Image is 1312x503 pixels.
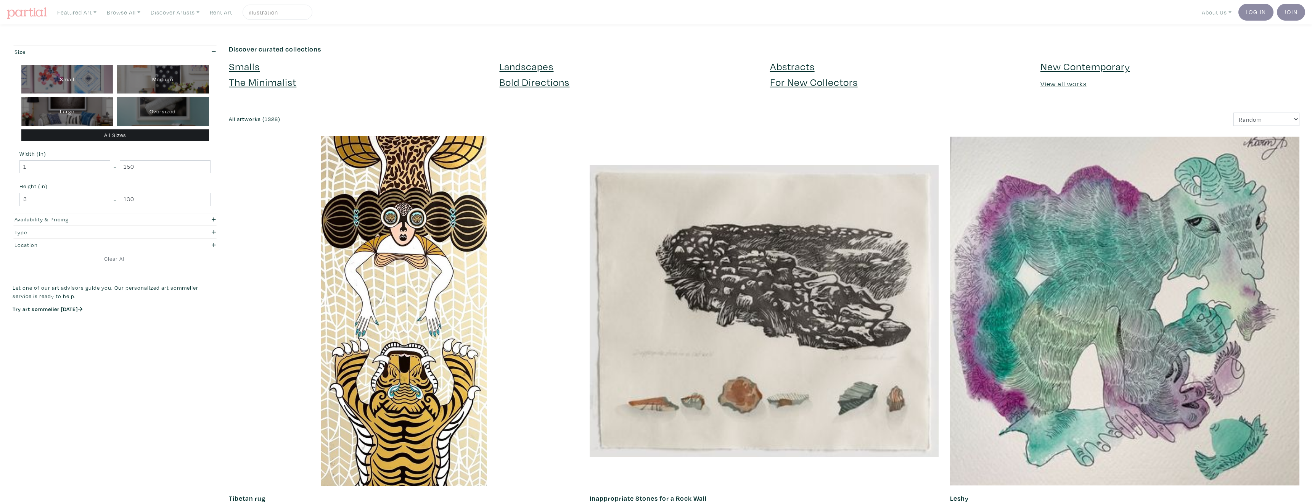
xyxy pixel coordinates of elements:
[13,305,83,313] a: Try art sommelier [DATE]
[147,5,203,20] a: Discover Artists
[21,97,114,126] div: Large
[19,184,211,189] small: Height (in)
[1040,79,1087,88] a: View all works
[21,129,209,141] div: All Sizes
[206,5,236,20] a: Rent Art
[114,162,116,172] span: -
[21,65,114,94] div: Small
[13,213,217,226] button: Availability & Pricing
[13,284,217,300] p: Let one of our art advisors guide you. Our personalized art sommelier service is ready to help.
[229,60,260,73] a: Smalls
[770,75,858,89] a: For New Collectors
[19,151,211,156] small: Width (in)
[54,5,100,20] a: Featured Art
[13,45,217,58] button: Size
[1238,4,1273,21] a: Log In
[14,215,163,224] div: Availability & Pricing
[770,60,815,73] a: Abstracts
[229,75,296,89] a: The Minimalist
[590,494,707,503] a: Inappropriate Stones for a Rock Wall
[499,60,553,73] a: Landscapes
[229,45,1299,53] h6: Discover curated collections
[14,48,163,56] div: Size
[13,255,217,263] a: Clear All
[1198,5,1235,20] a: About Us
[229,494,265,503] a: Tibetan rug
[117,65,209,94] div: Medium
[1277,4,1305,21] a: Join
[13,226,217,239] button: Type
[248,8,305,17] input: Search
[114,194,116,205] span: -
[229,116,758,123] h6: All artworks (1328)
[13,321,217,337] iframe: Customer reviews powered by Trustpilot
[14,241,163,249] div: Location
[1040,60,1130,73] a: New Contemporary
[13,239,217,251] button: Location
[950,494,969,503] a: Leshy
[103,5,144,20] a: Browse All
[117,97,209,126] div: Oversized
[499,75,569,89] a: Bold Directions
[14,228,163,237] div: Type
